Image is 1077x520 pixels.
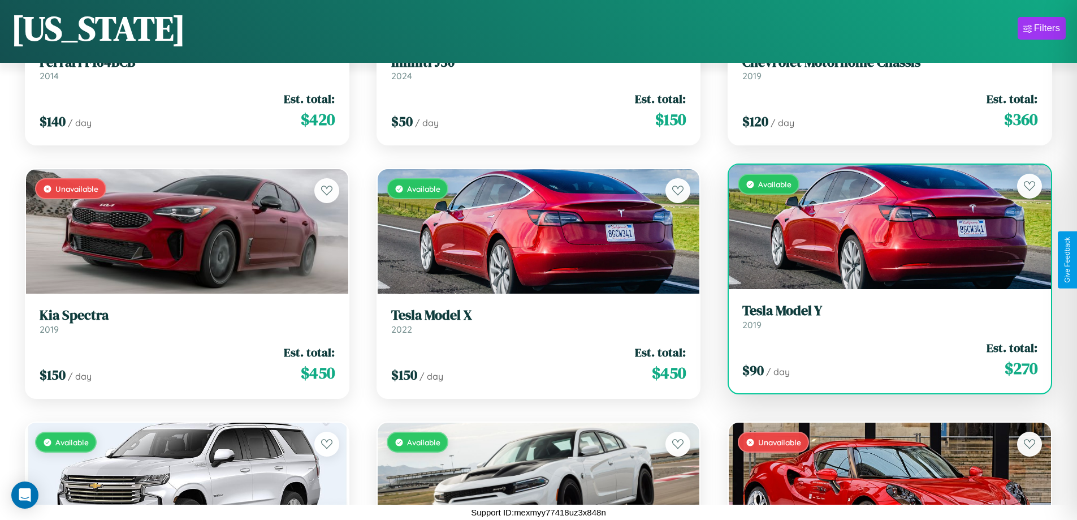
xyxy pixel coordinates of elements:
span: $ 90 [742,361,764,380]
span: Available [407,437,440,447]
span: $ 450 [301,362,335,384]
span: $ 150 [391,366,417,384]
a: Infiniti J302024 [391,54,686,82]
a: Tesla Model Y2019 [742,303,1037,330]
p: Support ID: mexmyy77418uz3x848n [471,505,605,520]
a: Kia Spectra2019 [40,307,335,335]
span: Est. total: [635,344,686,360]
span: Unavailable [758,437,801,447]
span: $ 150 [40,366,66,384]
span: Available [407,184,440,194]
span: Est. total: [635,91,686,107]
span: $ 420 [301,108,335,131]
span: $ 450 [652,362,686,384]
span: Est. total: [987,91,1037,107]
h1: [US_STATE] [11,5,185,51]
span: Est. total: [284,344,335,360]
h3: Chevrolet Motorhome Chassis [742,54,1037,71]
h3: Tesla Model X [391,307,686,324]
span: 2014 [40,70,59,81]
span: $ 360 [1004,108,1037,131]
span: Available [55,437,89,447]
span: 2022 [391,324,412,335]
span: Est. total: [987,339,1037,356]
h3: Kia Spectra [40,307,335,324]
button: Filters [1018,17,1066,40]
span: Unavailable [55,184,98,194]
div: Open Intercom Messenger [11,482,38,509]
span: 2019 [742,319,762,330]
a: Chevrolet Motorhome Chassis2019 [742,54,1037,82]
span: / day [415,117,439,128]
span: / day [68,371,92,382]
div: Filters [1034,23,1060,34]
span: 2019 [40,324,59,335]
a: Ferrari F164BCB2014 [40,54,335,82]
span: $ 270 [1005,357,1037,380]
span: / day [766,366,790,377]
span: Available [758,179,791,189]
span: Est. total: [284,91,335,107]
span: $ 150 [655,108,686,131]
span: 2019 [742,70,762,81]
span: 2024 [391,70,412,81]
span: $ 140 [40,112,66,131]
span: / day [771,117,794,128]
a: Tesla Model X2022 [391,307,686,335]
span: / day [68,117,92,128]
span: / day [419,371,443,382]
h3: Tesla Model Y [742,303,1037,319]
span: $ 120 [742,112,768,131]
div: Give Feedback [1063,237,1071,283]
span: $ 50 [391,112,413,131]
